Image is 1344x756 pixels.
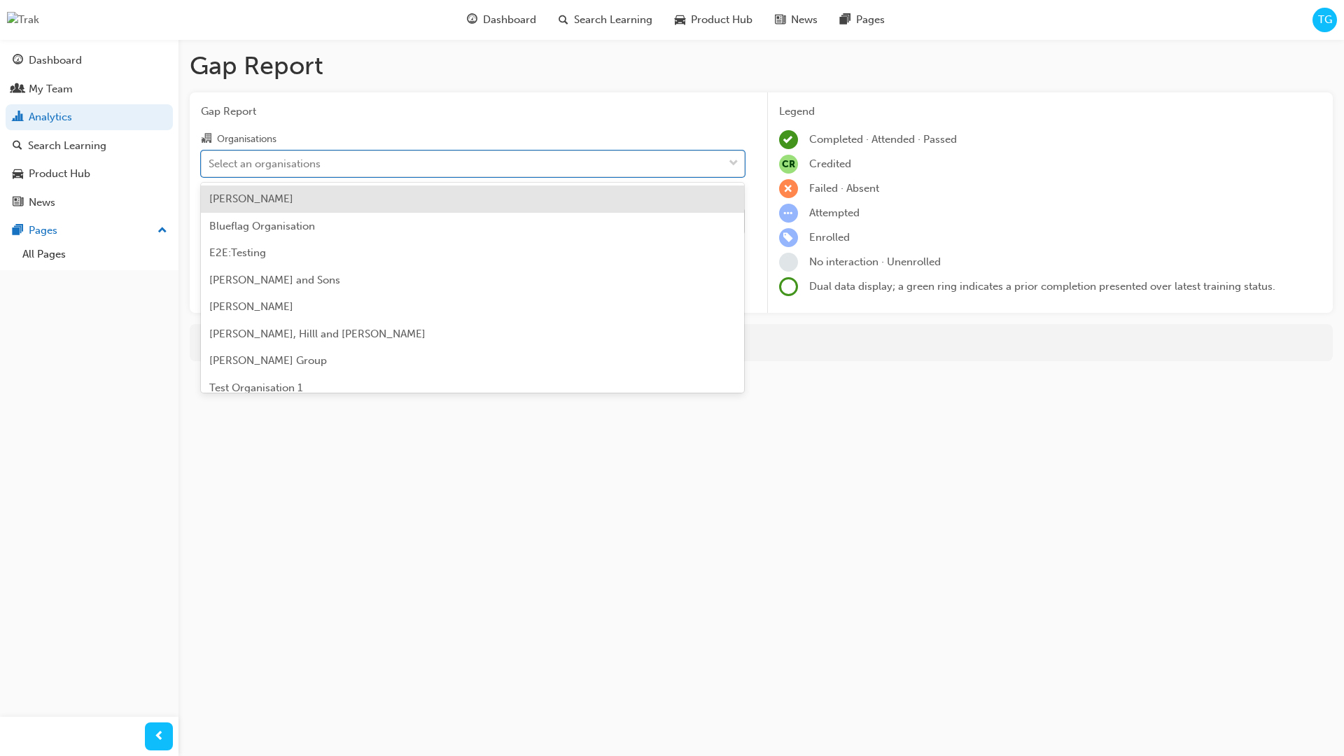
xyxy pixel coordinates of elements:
span: Blueflag Organisation [209,220,315,232]
span: Dual data display; a green ring indicates a prior completion presented over latest training status. [809,280,1275,293]
button: Pages [6,218,173,244]
span: Test Organisation 1 [209,381,302,394]
div: Dashboard [29,52,82,69]
span: Pages [856,12,885,28]
span: News [791,12,818,28]
button: DashboardMy TeamAnalyticsSearch LearningProduct HubNews [6,45,173,218]
div: Product Hub [29,166,90,182]
a: My Team [6,76,173,102]
span: TG [1318,12,1332,28]
a: search-iconSearch Learning [547,6,664,34]
span: people-icon [13,83,23,96]
span: E2E:Testing [209,246,266,259]
span: Failed · Absent [809,182,879,195]
a: News [6,190,173,216]
a: Dashboard [6,48,173,73]
span: learningRecordVerb_ATTEMPT-icon [779,204,798,223]
span: up-icon [157,222,167,240]
img: Trak [7,12,39,28]
span: [PERSON_NAME] and Sons [209,274,340,286]
span: Product Hub [691,12,752,28]
span: Attempted [809,206,860,219]
div: Legend [779,104,1322,120]
a: All Pages [17,244,173,265]
span: car-icon [13,168,23,181]
span: [PERSON_NAME] [209,192,293,205]
a: car-iconProduct Hub [664,6,764,34]
span: prev-icon [154,728,164,745]
div: For more in-depth analysis and data download, go to [200,335,1322,351]
span: [PERSON_NAME] Group [209,354,327,367]
h1: Gap Report [190,50,1333,81]
span: organisation-icon [201,133,211,146]
span: learningRecordVerb_COMPLETE-icon [779,130,798,149]
a: news-iconNews [764,6,829,34]
span: No interaction · Unenrolled [809,255,941,268]
span: [PERSON_NAME] [209,300,293,313]
a: pages-iconPages [829,6,896,34]
span: learningRecordVerb_NONE-icon [779,253,798,272]
span: pages-icon [840,11,850,29]
span: Enrolled [809,231,850,244]
a: Product Hub [6,161,173,187]
div: Search Learning [28,138,106,154]
span: Credited [809,157,851,170]
span: guage-icon [467,11,477,29]
span: search-icon [13,140,22,153]
span: Search Learning [574,12,652,28]
div: My Team [29,81,73,97]
span: Completed · Attended · Passed [809,133,957,146]
span: Gap Report [201,104,745,120]
span: learningRecordVerb_ENROLL-icon [779,228,798,247]
span: down-icon [729,155,738,173]
span: [PERSON_NAME], Hilll and [PERSON_NAME] [209,328,426,340]
span: search-icon [559,11,568,29]
button: TG [1312,8,1337,32]
a: Analytics [6,104,173,130]
div: Pages [29,223,57,239]
span: pages-icon [13,225,23,237]
span: learningRecordVerb_FAIL-icon [779,179,798,198]
span: guage-icon [13,55,23,67]
span: news-icon [775,11,785,29]
div: News [29,195,55,211]
span: chart-icon [13,111,23,124]
div: Organisations [217,132,276,146]
div: Select an organisations [209,155,321,171]
span: car-icon [675,11,685,29]
span: Dashboard [483,12,536,28]
span: news-icon [13,197,23,209]
a: Search Learning [6,133,173,159]
a: guage-iconDashboard [456,6,547,34]
span: null-icon [779,155,798,174]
